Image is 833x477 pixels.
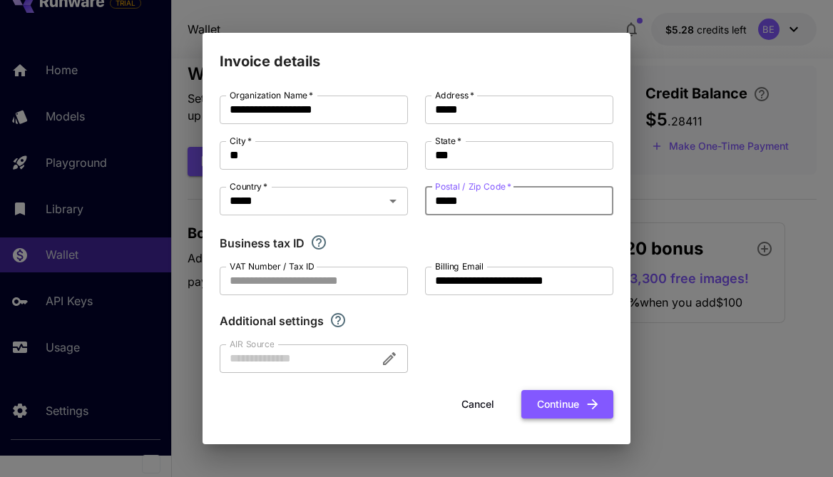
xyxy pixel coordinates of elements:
label: Billing Email [435,260,484,272]
label: AIR Source [230,338,274,350]
svg: If you are a business tax registrant, please enter your business tax ID here. [310,234,327,251]
label: VAT Number / Tax ID [230,260,315,272]
svg: Explore additional customization settings [329,312,347,329]
label: Organization Name [230,89,313,101]
button: Continue [521,390,613,419]
label: Postal / Zip Code [435,180,511,193]
p: Additional settings [220,312,324,329]
button: Cancel [446,390,510,419]
h2: Invoice details [203,33,630,73]
label: Address [435,89,474,101]
label: City [230,135,252,147]
label: Country [230,180,267,193]
p: Business tax ID [220,235,305,252]
label: State [435,135,461,147]
button: Open [383,191,403,211]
